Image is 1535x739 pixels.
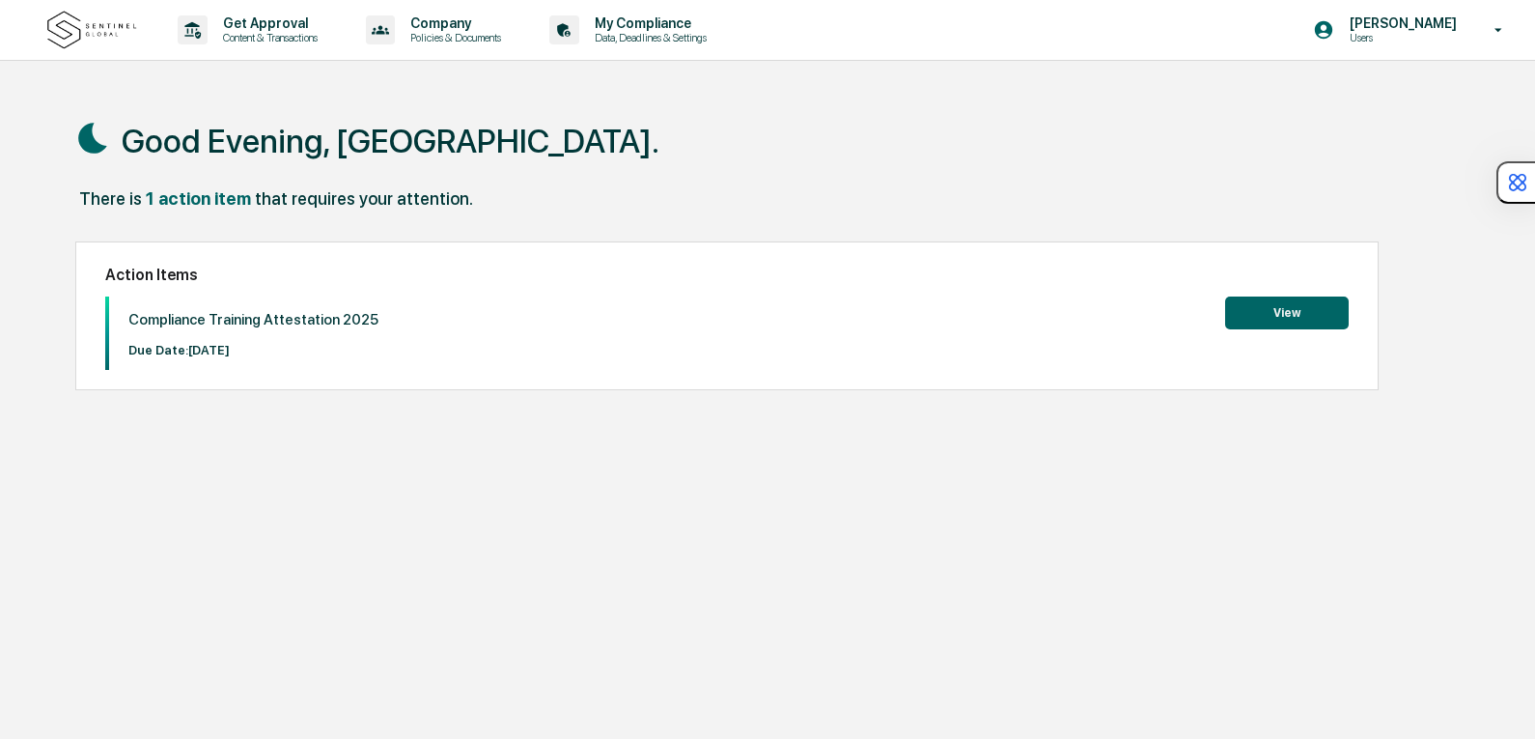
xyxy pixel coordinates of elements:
[255,188,473,209] div: that requires your attention.
[105,266,1349,284] h2: Action Items
[128,343,378,357] p: Due Date: [DATE]
[128,311,378,328] p: Compliance Training Attestation 2025
[79,188,142,209] div: There is
[1334,31,1466,44] p: Users
[395,15,511,31] p: Company
[122,122,659,160] h1: Good Evening, [GEOGRAPHIC_DATA].
[579,15,716,31] p: My Compliance
[1225,302,1349,321] a: View
[395,31,511,44] p: Policies & Documents
[579,31,716,44] p: Data, Deadlines & Settings
[1334,15,1466,31] p: [PERSON_NAME]
[46,10,139,50] img: logo
[208,15,327,31] p: Get Approval
[208,31,327,44] p: Content & Transactions
[146,188,251,209] div: 1 action item
[1225,297,1349,329] button: View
